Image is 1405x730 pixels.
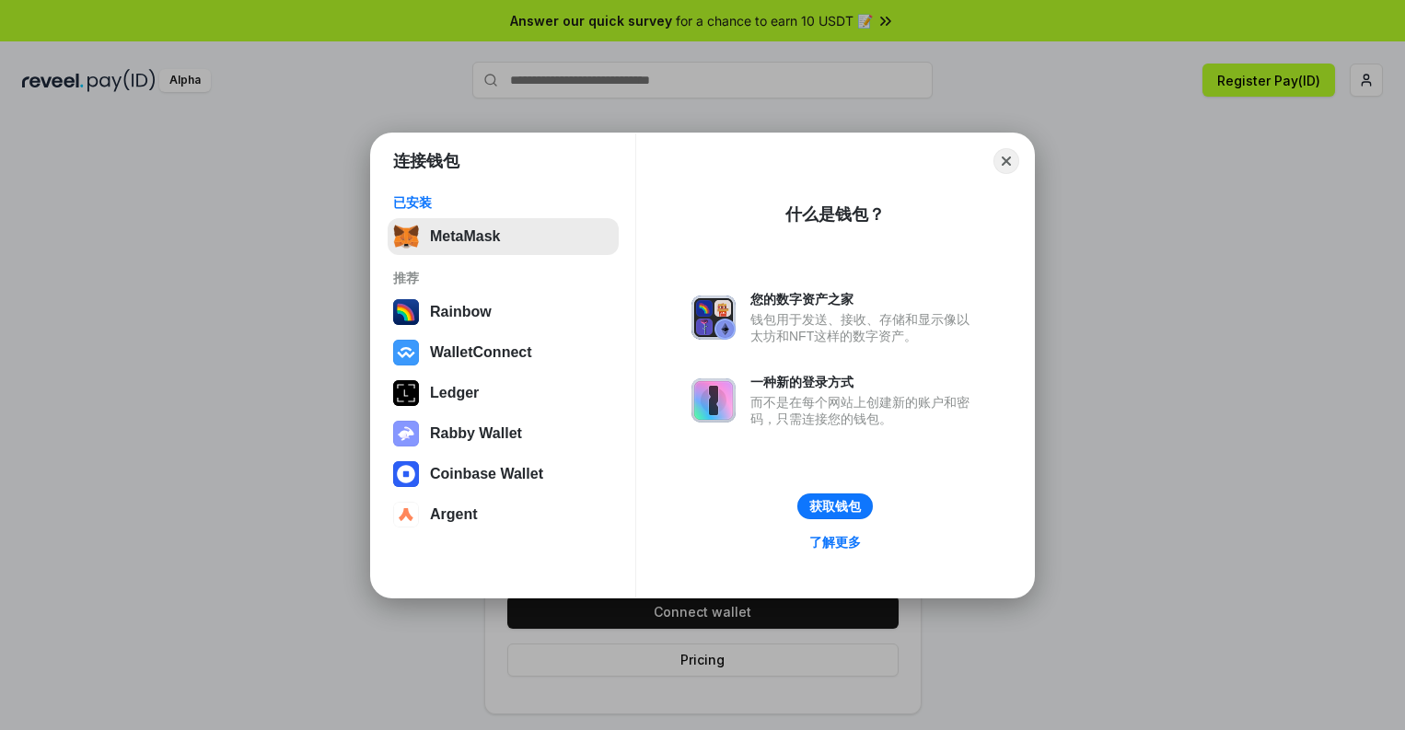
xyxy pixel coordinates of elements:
div: 一种新的登录方式 [750,374,979,390]
img: svg+xml,%3Csvg%20xmlns%3D%22http%3A%2F%2Fwww.w3.org%2F2000%2Fsvg%22%20fill%3D%22none%22%20viewBox... [691,378,736,423]
div: Ledger [430,385,479,401]
h1: 连接钱包 [393,150,459,172]
div: WalletConnect [430,344,532,361]
button: Close [993,148,1019,174]
div: 而不是在每个网站上创建新的账户和密码，只需连接您的钱包。 [750,394,979,427]
div: 您的数字资产之家 [750,291,979,307]
a: 了解更多 [798,530,872,554]
button: Ledger [388,375,619,411]
img: svg+xml,%3Csvg%20xmlns%3D%22http%3A%2F%2Fwww.w3.org%2F2000%2Fsvg%22%20fill%3D%22none%22%20viewBox... [393,421,419,446]
div: 获取钱包 [809,498,861,515]
button: 获取钱包 [797,493,873,519]
div: MetaMask [430,228,500,245]
button: Rainbow [388,294,619,330]
button: Coinbase Wallet [388,456,619,492]
img: svg+xml,%3Csvg%20xmlns%3D%22http%3A%2F%2Fwww.w3.org%2F2000%2Fsvg%22%20fill%3D%22none%22%20viewBox... [691,295,736,340]
img: svg+xml,%3Csvg%20width%3D%2228%22%20height%3D%2228%22%20viewBox%3D%220%200%2028%2028%22%20fill%3D... [393,502,419,527]
button: Rabby Wallet [388,415,619,452]
div: 已安装 [393,194,613,211]
img: svg+xml,%3Csvg%20width%3D%2228%22%20height%3D%2228%22%20viewBox%3D%220%200%2028%2028%22%20fill%3D... [393,340,419,365]
div: 推荐 [393,270,613,286]
img: svg+xml,%3Csvg%20width%3D%22120%22%20height%3D%22120%22%20viewBox%3D%220%200%20120%20120%22%20fil... [393,299,419,325]
img: svg+xml,%3Csvg%20width%3D%2228%22%20height%3D%2228%22%20viewBox%3D%220%200%2028%2028%22%20fill%3D... [393,461,419,487]
img: svg+xml,%3Csvg%20fill%3D%22none%22%20height%3D%2233%22%20viewBox%3D%220%200%2035%2033%22%20width%... [393,224,419,249]
button: WalletConnect [388,334,619,371]
div: Rainbow [430,304,492,320]
div: 了解更多 [809,534,861,550]
div: 钱包用于发送、接收、存储和显示像以太坊和NFT这样的数字资产。 [750,311,979,344]
img: svg+xml,%3Csvg%20xmlns%3D%22http%3A%2F%2Fwww.w3.org%2F2000%2Fsvg%22%20width%3D%2228%22%20height%3... [393,380,419,406]
button: MetaMask [388,218,619,255]
div: Rabby Wallet [430,425,522,442]
div: 什么是钱包？ [785,203,885,226]
button: Argent [388,496,619,533]
div: Coinbase Wallet [430,466,543,482]
div: Argent [430,506,478,523]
